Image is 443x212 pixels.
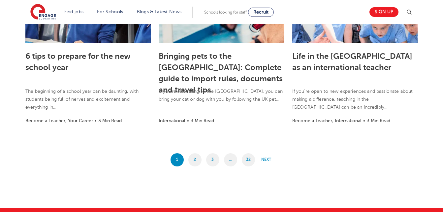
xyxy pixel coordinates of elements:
[137,9,182,14] a: Blogs & Latest News
[30,4,56,20] img: Engage Education
[159,52,283,94] a: Bringing pets to the [GEOGRAPHIC_DATA]: Complete guide to import rules, documents and travel tips
[253,10,269,15] span: Recruit
[369,7,398,17] a: Sign up
[25,52,131,72] a: 6 tips to prepare for the new school year
[292,117,362,124] li: Become a Teacher, International
[224,153,237,166] span: …
[25,117,93,124] li: Become a Teacher, Your Career
[188,153,202,166] a: 2
[191,117,214,124] li: 3 Min Read
[25,88,151,111] p: The beginning of a school year can be daunting, with students being full of nerves and excitement...
[98,117,122,124] li: 3 Min Read
[159,88,284,103] p: If you’re relocating to the [GEOGRAPHIC_DATA], you can bring your cat or dog with you by followin...
[367,117,390,124] li: 3 Min Read
[185,117,191,124] li: •
[64,9,84,14] a: Find jobs
[93,117,98,124] li: •
[242,153,255,166] a: 32
[260,153,273,166] a: Next
[292,88,418,111] p: If you’re open to new experiences and passionate about making a difference, teaching in the [GEOG...
[362,117,367,124] li: •
[171,153,184,166] span: 1
[206,153,219,166] a: 3
[248,8,274,17] a: Recruit
[159,117,185,124] li: International
[292,52,412,72] a: Life in the [GEOGRAPHIC_DATA] as an international teacher
[97,9,123,14] a: For Schools
[204,10,247,15] span: Schools looking for staff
